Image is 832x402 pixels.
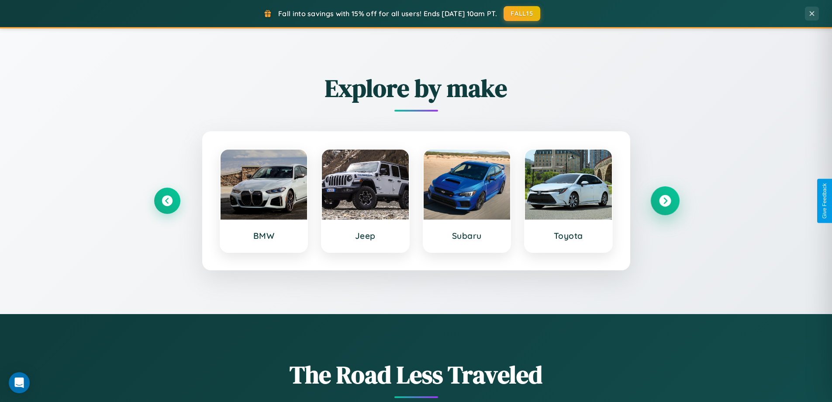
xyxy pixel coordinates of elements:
h3: Jeep [331,231,400,241]
h3: BMW [229,231,299,241]
h3: Toyota [534,231,603,241]
div: Open Intercom Messenger [9,372,30,393]
div: Give Feedback [822,183,828,219]
h2: Explore by make [154,71,678,105]
span: Fall into savings with 15% off for all users! Ends [DATE] 10am PT. [278,9,497,18]
button: FALL15 [504,6,540,21]
h3: Subaru [432,231,502,241]
h1: The Road Less Traveled [154,358,678,392]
